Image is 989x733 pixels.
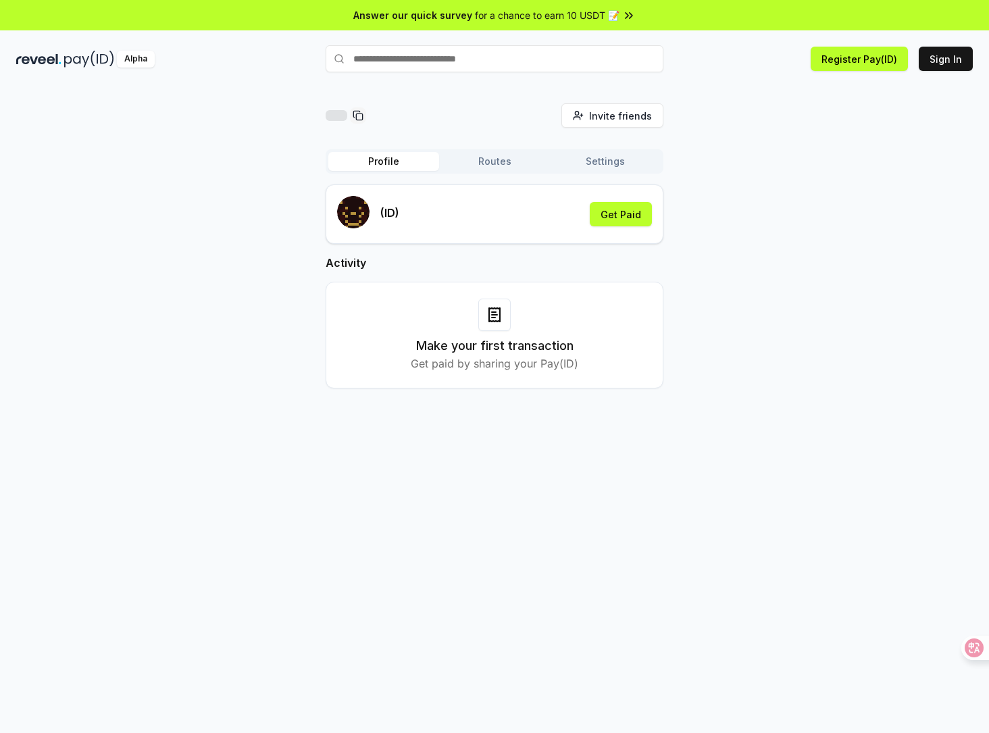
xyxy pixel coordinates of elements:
[380,205,399,221] p: (ID)
[328,152,439,171] button: Profile
[590,202,652,226] button: Get Paid
[439,152,550,171] button: Routes
[561,103,663,128] button: Invite friends
[475,8,619,22] span: for a chance to earn 10 USDT 📝
[353,8,472,22] span: Answer our quick survey
[416,336,574,355] h3: Make your first transaction
[16,51,61,68] img: reveel_dark
[64,51,114,68] img: pay_id
[550,152,661,171] button: Settings
[919,47,973,71] button: Sign In
[326,255,663,271] h2: Activity
[811,47,908,71] button: Register Pay(ID)
[411,355,578,372] p: Get paid by sharing your Pay(ID)
[117,51,155,68] div: Alpha
[589,109,652,123] span: Invite friends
